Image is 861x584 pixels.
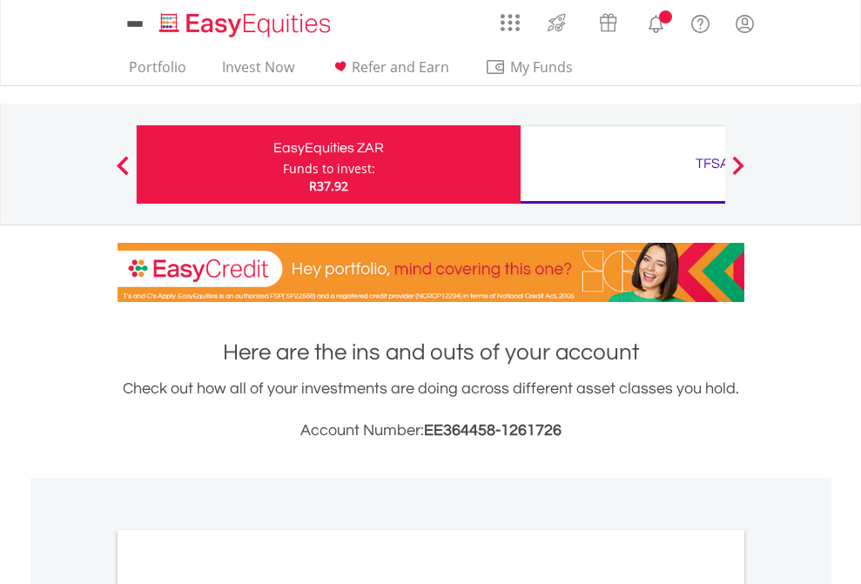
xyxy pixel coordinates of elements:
a: Refer and Earn [323,58,456,85]
h1: Here are the ins and outs of your account [118,337,744,368]
img: EasyEquities_Logo.png [156,10,338,39]
div: Check out how all of your investments are doing across different asset classes you hold. [118,377,744,443]
div: Funds to invest: [283,160,375,178]
button: Next [721,164,756,182]
a: AppsGrid [489,4,531,32]
a: Notifications [634,4,678,39]
div: EasyEquities ZAR [147,136,510,160]
img: grid-menu-icon.svg [501,13,520,32]
h3: Account Number: [118,419,744,443]
span: R37.92 [309,178,348,194]
span: EE364458-1261726 [424,422,562,439]
a: Home page [152,4,338,39]
img: EasyCredit Promotion Banner [118,243,744,302]
span: Refer and Earn [352,57,449,77]
a: Invest Now [215,58,301,85]
img: vouchers-v2.svg [594,9,622,37]
a: Portfolio [122,58,193,85]
a: FAQ's and Support [678,4,723,39]
button: Previous [105,164,140,182]
span: My Funds [485,56,599,78]
a: My Profile [723,4,767,43]
a: Vouchers [582,4,634,37]
img: thrive-v2.svg [542,9,571,37]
